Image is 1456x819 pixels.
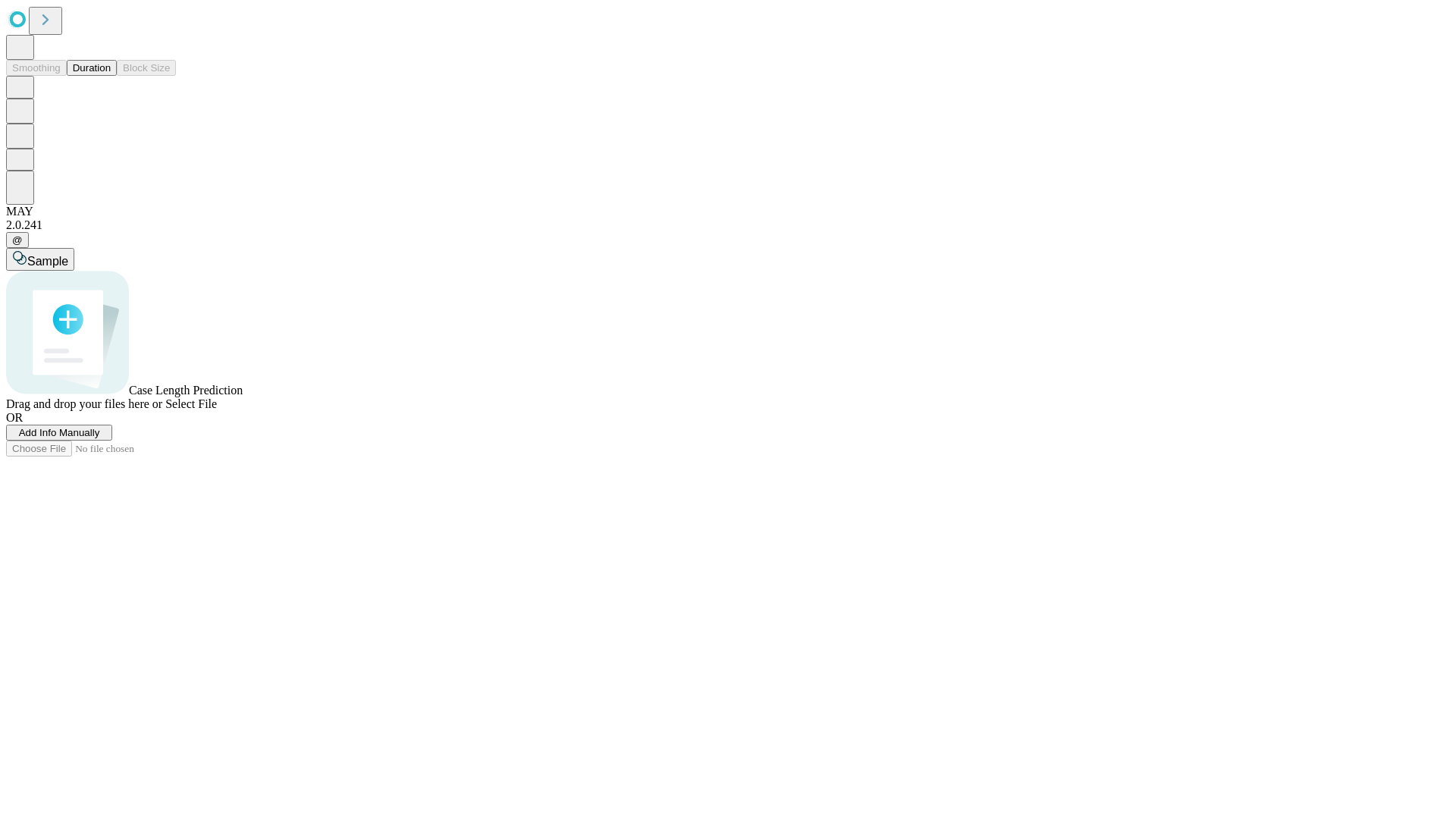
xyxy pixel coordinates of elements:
[6,248,74,271] button: Sample
[67,60,117,76] button: Duration
[6,205,1450,218] div: MAY
[6,232,29,248] button: @
[129,384,243,397] span: Case Length Prediction
[165,397,217,410] span: Select File
[19,427,100,438] span: Add Info Manually
[117,60,176,76] button: Block Size
[27,255,68,268] span: Sample
[6,397,162,410] span: Drag and drop your files here or
[12,234,23,246] span: @
[6,218,1450,232] div: 2.0.241
[6,60,67,76] button: Smoothing
[6,425,112,441] button: Add Info Manually
[6,411,23,424] span: OR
